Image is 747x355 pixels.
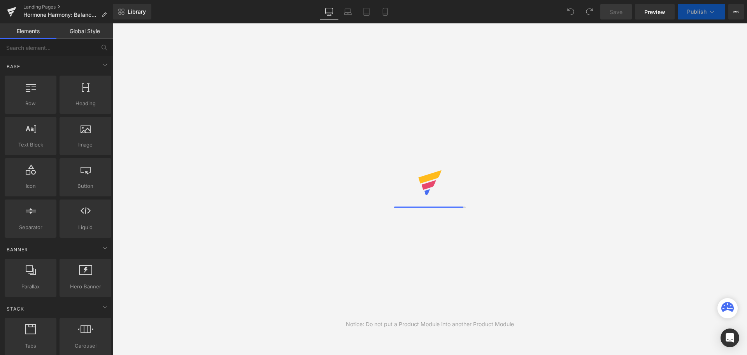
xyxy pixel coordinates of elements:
a: New Library [113,4,151,19]
span: Image [62,141,109,149]
a: Tablet [357,4,376,19]
span: Publish [687,9,707,15]
span: Banner [6,246,29,253]
span: Save [610,8,622,16]
button: Publish [678,4,725,19]
span: Liquid [62,223,109,231]
button: Undo [563,4,579,19]
button: Redo [582,4,597,19]
span: Carousel [62,342,109,350]
span: Parallax [7,283,54,291]
a: Laptop [338,4,357,19]
a: Global Style [56,23,113,39]
a: Landing Pages [23,4,113,10]
div: Open Intercom Messenger [721,329,739,347]
span: Hero Banner [62,283,109,291]
span: Stack [6,305,25,313]
span: Heading [62,99,109,108]
span: Icon [7,182,54,190]
span: Separator [7,223,54,231]
span: Tabs [7,342,54,350]
a: Preview [635,4,675,19]
span: Base [6,63,21,70]
button: More [728,4,744,19]
span: Library [128,8,146,15]
div: Notice: Do not put a Product Module into another Product Module [346,320,514,329]
span: Button [62,182,109,190]
span: Row [7,99,54,108]
a: Desktop [320,4,338,19]
span: Hormone Harmony: Balance &amp; Vitality [23,12,98,18]
span: Text Block [7,141,54,149]
a: Mobile [376,4,395,19]
span: Preview [644,8,665,16]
